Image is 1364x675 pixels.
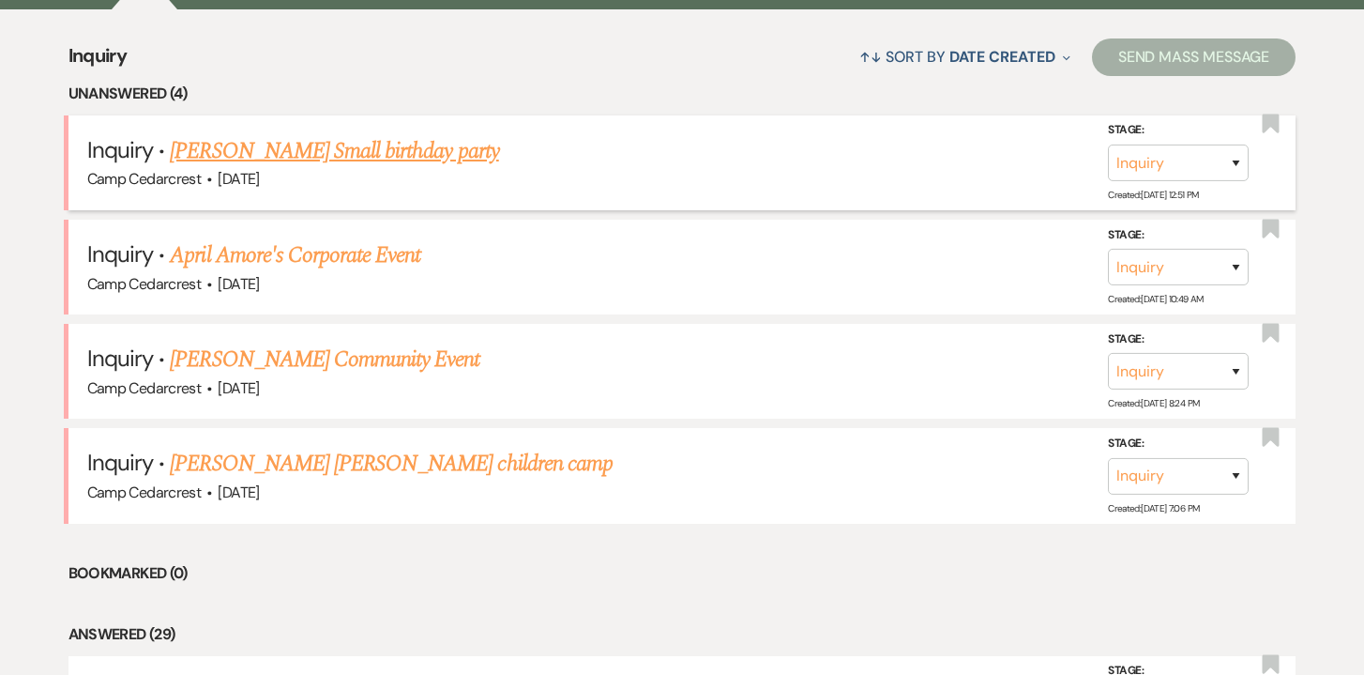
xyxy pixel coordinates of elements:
[852,32,1077,82] button: Sort By Date Created
[87,344,153,373] span: Inquiry
[68,82,1296,106] li: Unanswered (4)
[218,274,259,294] span: [DATE]
[87,274,201,294] span: Camp Cedarcrest
[1108,434,1249,454] label: Stage:
[1108,225,1249,246] label: Stage:
[170,134,498,168] a: [PERSON_NAME] Small birthday party
[1108,502,1199,514] span: Created: [DATE] 7:06 PM
[859,47,882,67] span: ↑↓
[170,343,479,376] a: [PERSON_NAME] Community Event
[1092,38,1296,76] button: Send Mass Message
[87,135,153,164] span: Inquiry
[68,41,128,82] span: Inquiry
[1108,189,1198,201] span: Created: [DATE] 12:51 PM
[1108,120,1249,141] label: Stage:
[170,447,613,481] a: [PERSON_NAME] [PERSON_NAME] children camp
[87,378,201,398] span: Camp Cedarcrest
[218,483,259,502] span: [DATE]
[170,238,420,272] a: April Amore's Corporate Event
[87,169,201,189] span: Camp Cedarcrest
[1108,293,1203,305] span: Created: [DATE] 10:49 AM
[1108,330,1249,350] label: Stage:
[218,378,259,398] span: [DATE]
[87,448,153,477] span: Inquiry
[87,483,201,502] span: Camp Cedarcrest
[68,561,1296,586] li: Bookmarked (0)
[1108,397,1199,409] span: Created: [DATE] 8:24 PM
[68,622,1296,647] li: Answered (29)
[218,169,259,189] span: [DATE]
[87,239,153,268] span: Inquiry
[949,47,1055,67] span: Date Created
